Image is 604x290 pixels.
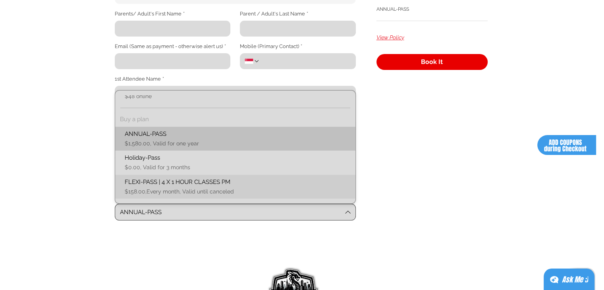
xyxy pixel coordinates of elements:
[120,164,351,172] span: $0.00, Valid for 3 months
[120,208,162,217] div: ANNUAL-PASS
[120,140,351,148] span: $1,580.00, Valid for one year
[120,188,351,196] span: $158.00,Every month, Valid until canceled
[376,54,488,70] button: Book It
[120,115,351,124] span: Buy a plan
[115,75,164,83] label: 1st Attendee Name
[115,151,355,175] div: Holiday-Pass
[120,93,351,101] span: $48 online
[115,43,226,50] label: Email (Same as payment - otherwise alert us)
[245,58,260,64] button: Mobile (Primary Contact). Phone. Select a country code
[120,130,351,138] span: ANNUAL-PASS
[115,21,226,37] input: Parents/ Adult's First Name
[376,34,404,42] button: View Policy
[240,43,302,50] label: Mobile (Primary Contact)
[120,178,351,186] span: FLEXI-PASS | 4 X 1 HOUR CLASSES PM
[421,59,443,65] span: Book It
[562,274,588,285] div: Ask Me ;)
[376,6,409,13] span: ANNUAL-PASS
[115,112,355,127] div: Buy a plan
[115,53,226,69] input: Email (Same as payment - otherwise alert us)
[115,10,185,17] label: Parents/ Adult's First Name
[240,10,308,17] label: Parent / Adult's Last Name
[120,154,351,162] span: Holiday-Pass
[115,175,355,199] div: FLEXI-PASS | 4 X 1 HOUR CLASSES PM
[260,53,351,69] input: Mobile (Primary Contact). Phone
[115,86,351,102] input: 1st Attendee Name
[544,138,587,153] span: ADD COUPONS during Checkout
[115,127,355,151] div: ANNUAL-PASS
[240,21,351,37] input: Parent / Adult's Last Name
